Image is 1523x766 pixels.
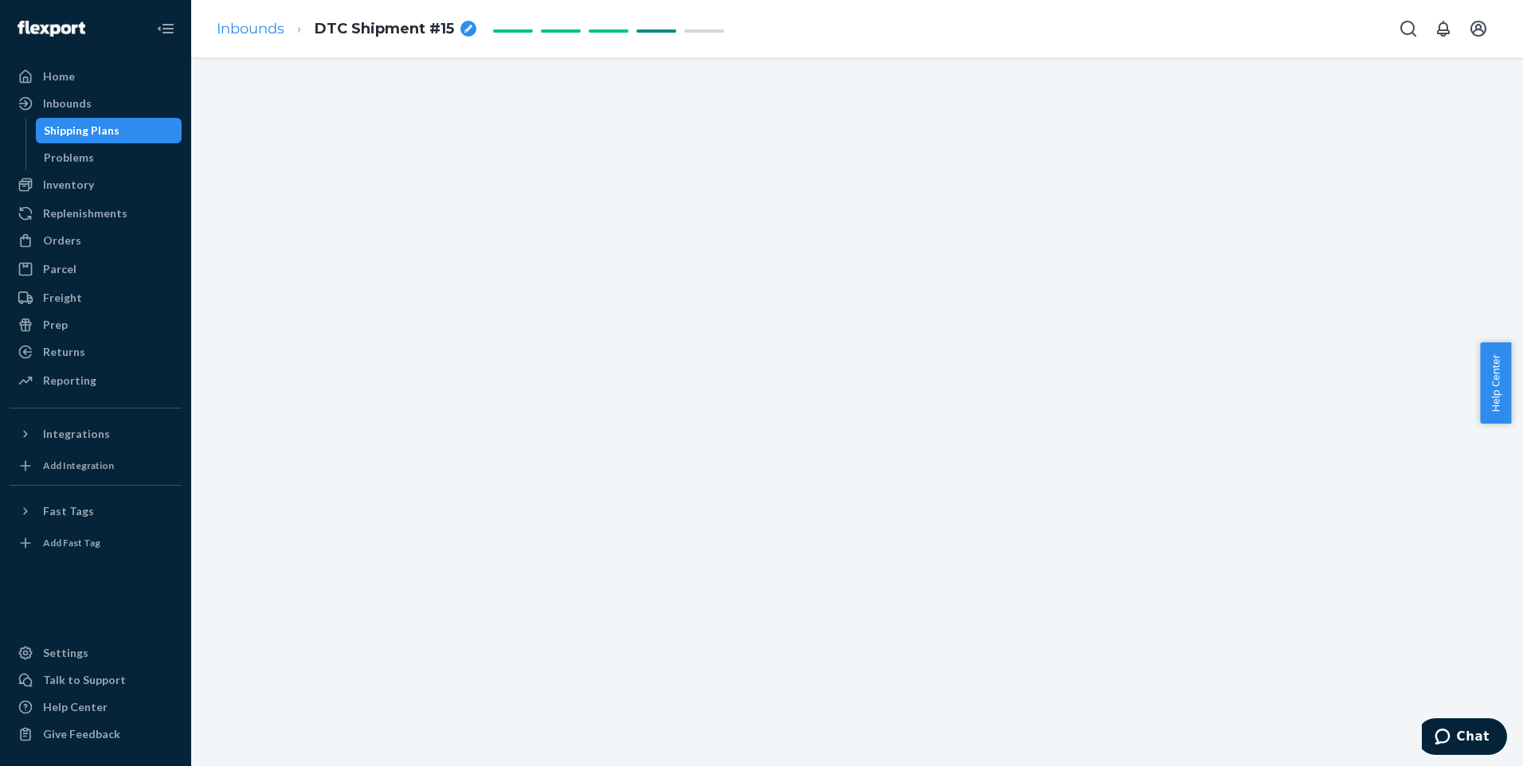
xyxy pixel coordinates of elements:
[43,290,82,306] div: Freight
[10,285,182,311] a: Freight
[10,312,182,338] a: Prep
[1422,718,1507,758] iframe: Opens a widget where you can chat to one of our agents
[43,726,120,742] div: Give Feedback
[1462,13,1494,45] button: Open account menu
[44,123,119,139] div: Shipping Plans
[43,373,96,389] div: Reporting
[43,503,94,519] div: Fast Tags
[10,694,182,720] a: Help Center
[217,20,284,37] a: Inbounds
[10,172,182,197] a: Inventory
[10,201,182,226] a: Replenishments
[204,6,489,53] ol: breadcrumbs
[18,21,85,37] img: Flexport logo
[150,13,182,45] button: Close Navigation
[43,459,114,472] div: Add Integration
[43,177,94,193] div: Inventory
[43,205,127,221] div: Replenishments
[43,536,100,549] div: Add Fast Tag
[10,667,182,693] button: Talk to Support
[36,145,182,170] a: Problems
[10,530,182,556] a: Add Fast Tag
[43,96,92,111] div: Inbounds
[1427,13,1459,45] button: Open notifications
[10,339,182,365] a: Returns
[1392,13,1424,45] button: Open Search Box
[43,645,88,661] div: Settings
[43,344,85,360] div: Returns
[43,317,68,333] div: Prep
[10,91,182,116] a: Inbounds
[43,233,81,248] div: Orders
[43,261,76,277] div: Parcel
[43,699,108,715] div: Help Center
[44,150,94,166] div: Problems
[10,228,182,253] a: Orders
[315,19,454,40] span: DTC Shipment #15
[10,256,182,282] a: Parcel
[10,64,182,89] a: Home
[43,426,110,442] div: Integrations
[10,498,182,524] button: Fast Tags
[10,421,182,447] button: Integrations
[1480,342,1511,424] button: Help Center
[43,68,75,84] div: Home
[43,672,126,688] div: Talk to Support
[10,453,182,479] a: Add Integration
[10,640,182,666] a: Settings
[36,118,182,143] a: Shipping Plans
[10,368,182,393] a: Reporting
[10,721,182,747] button: Give Feedback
